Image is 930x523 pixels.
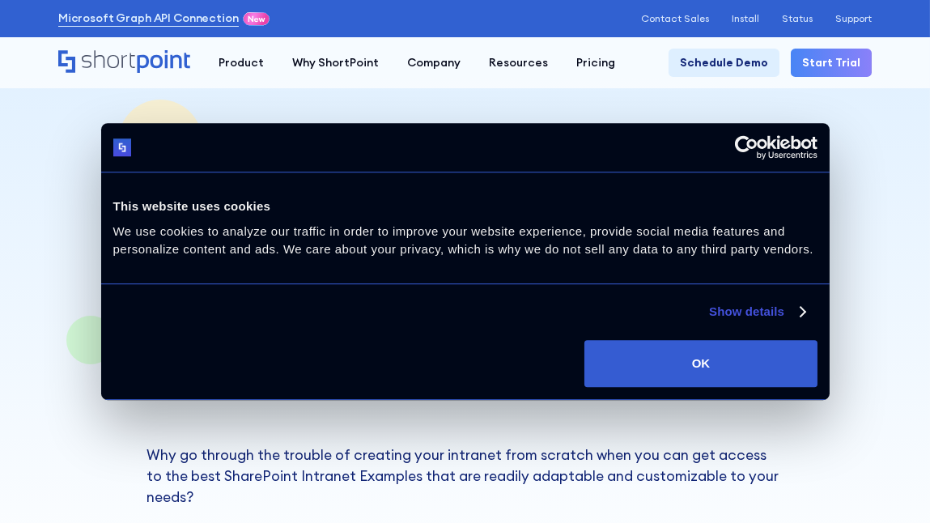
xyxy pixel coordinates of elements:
a: Schedule Demo [669,49,779,77]
div: Why ShortPoint [292,54,379,71]
a: Start Trial [791,49,872,77]
a: Resources [474,49,562,77]
div: This website uses cookies [113,197,817,216]
a: Product [204,49,278,77]
a: Contact Sales [641,13,709,24]
a: Company [393,49,474,77]
a: Status [782,13,813,24]
img: logo [113,138,132,157]
iframe: Chat Widget [849,445,930,523]
a: Usercentrics Cookiebot - opens in a new window [676,135,817,159]
a: Microsoft Graph API Connection [58,10,239,27]
div: Resources [489,54,548,71]
a: Support [835,13,872,24]
button: OK [584,340,817,387]
a: Install [732,13,759,24]
div: Product [219,54,264,71]
a: Why ShortPoint [278,49,393,77]
div: Pricing [576,54,615,71]
span: We use cookies to analyze our traffic in order to improve your website experience, provide social... [113,224,813,257]
a: Pricing [562,49,629,77]
a: Home [58,50,190,74]
a: Show details [709,302,805,321]
div: Company [407,54,461,71]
